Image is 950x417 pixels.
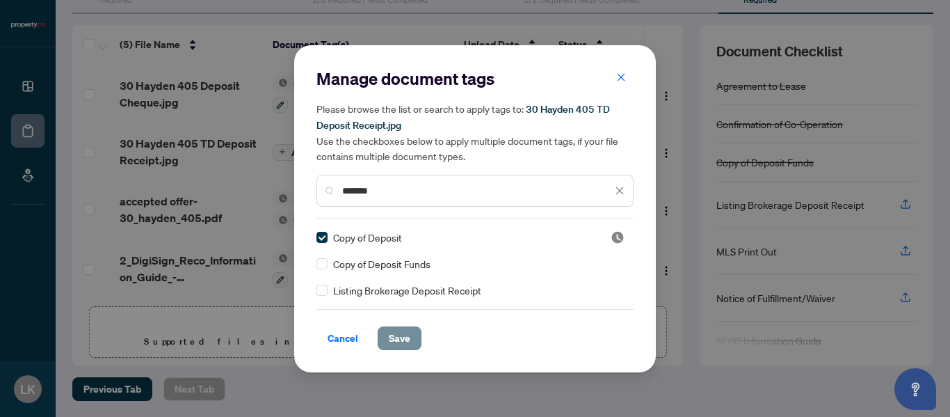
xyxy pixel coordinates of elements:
[328,327,358,349] span: Cancel
[316,326,369,350] button: Cancel
[333,283,481,298] span: Listing Brokerage Deposit Receipt
[378,326,421,350] button: Save
[616,72,626,82] span: close
[615,186,625,196] span: close
[894,368,936,410] button: Open asap
[316,68,634,90] h2: Manage document tags
[333,256,430,272] span: Copy of Deposit Funds
[389,327,410,349] span: Save
[611,230,625,244] span: Pending Review
[611,230,625,244] img: status
[316,101,634,164] h5: Please browse the list or search to apply tags to: Use the checkboxes below to apply multiple doc...
[333,230,402,245] span: Copy of Deposit
[316,103,610,132] span: 30 Hayden 405 TD Deposit Receipt.jpg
